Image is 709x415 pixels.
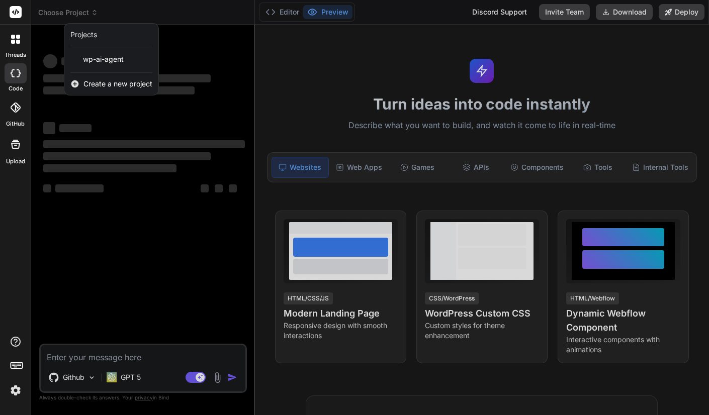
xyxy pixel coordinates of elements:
span: Create a new project [83,79,152,89]
label: code [9,84,23,93]
span: wp-ai-agent [83,54,124,64]
img: settings [7,382,24,399]
label: threads [5,51,26,59]
label: GitHub [6,120,25,128]
div: Projects [70,30,97,40]
label: Upload [6,157,25,166]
